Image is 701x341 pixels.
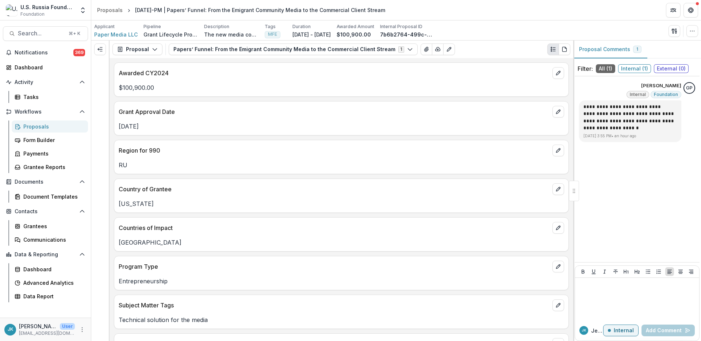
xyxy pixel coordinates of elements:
[20,11,45,18] span: Foundation
[15,109,76,115] span: Workflows
[15,79,76,85] span: Activity
[578,64,593,73] p: Filter:
[20,3,75,11] div: U.S. Russia Foundation
[676,267,685,276] button: Align Center
[636,47,638,52] span: 1
[337,23,374,30] p: Awarded Amount
[683,3,698,18] button: Get Help
[12,134,88,146] a: Form Builder
[23,193,82,200] div: Document Templates
[23,279,82,287] div: Advanced Analytics
[641,82,681,89] p: [PERSON_NAME]
[94,5,126,15] a: Proposals
[119,161,564,169] p: RU
[630,92,646,97] span: Internal
[97,6,123,14] div: Proposals
[18,30,64,37] span: Search...
[119,223,549,232] p: Countries of Impact
[654,64,689,73] span: External ( 0 )
[552,106,564,118] button: edit
[687,267,696,276] button: Align Right
[19,322,57,330] p: [PERSON_NAME]
[654,92,678,97] span: Foundation
[611,267,620,276] button: Strike
[641,325,695,336] button: Add Comment
[603,325,639,336] button: Internal
[119,199,564,208] p: [US_STATE]
[169,43,418,55] button: Papers’ Funnel: From the Emigrant Community Media to the Commercial Client Stream1
[600,267,609,276] button: Italicize
[15,64,82,71] div: Dashboard
[618,64,651,73] span: Internal ( 1 )
[23,163,82,171] div: Grantee Reports
[73,49,85,56] span: 369
[559,43,570,55] button: PDF view
[119,122,564,131] p: [DATE]
[8,327,13,332] div: Jemile Kelderman
[15,50,73,56] span: Notifications
[23,236,82,244] div: Communications
[60,323,75,330] p: User
[292,31,331,38] p: [DATE] - [DATE]
[583,133,677,139] p: [DATE] 3:55 PM • an hour ago
[143,23,161,30] p: Pipeline
[23,265,82,273] div: Dashboard
[67,30,82,38] div: ⌘ + K
[112,43,162,55] button: Proposal
[12,91,88,103] a: Tasks
[119,238,564,247] p: [GEOGRAPHIC_DATA]
[3,249,88,260] button: Open Data & Reporting
[78,3,88,18] button: Open entity switcher
[591,327,603,334] p: Jemile K
[686,86,693,91] div: Gennady Podolny
[119,277,564,286] p: Entrepreneurship
[119,262,549,271] p: Program Type
[23,136,82,144] div: Form Builder
[380,31,435,38] p: 7b6b2764-499c-4036-9238-3af7c27a893f
[119,185,549,194] p: Country of Grantee
[23,93,82,101] div: Tasks
[78,325,87,334] button: More
[12,120,88,133] a: Proposals
[622,267,631,276] button: Heading 1
[12,277,88,289] a: Advanced Analytics
[15,179,76,185] span: Documents
[665,267,674,276] button: Align Left
[12,191,88,203] a: Document Templates
[582,329,586,332] div: Jemile Kelderman
[12,234,88,246] a: Communications
[3,206,88,217] button: Open Contacts
[552,145,564,156] button: edit
[666,3,681,18] button: Partners
[23,222,82,230] div: Grantees
[94,43,106,55] button: Expand left
[552,183,564,195] button: edit
[614,327,634,334] p: Internal
[3,47,88,58] button: Notifications369
[119,301,549,310] p: Subject Matter Tags
[654,267,663,276] button: Ordered List
[119,83,564,92] p: $100,900.00
[633,267,641,276] button: Heading 2
[119,146,549,155] p: Region for 990
[12,290,88,302] a: Data Report
[12,147,88,160] a: Payments
[573,41,647,58] button: Proposal Comments
[552,299,564,311] button: edit
[547,43,559,55] button: Plaintext view
[337,31,371,38] p: $100,900.00
[421,43,432,55] button: View Attached Files
[15,252,76,258] span: Data & Reporting
[94,31,138,38] span: Paper Media LLC
[3,76,88,88] button: Open Activity
[23,150,82,157] div: Payments
[552,222,564,234] button: edit
[3,176,88,188] button: Open Documents
[94,5,388,15] nav: breadcrumb
[204,23,229,30] p: Description
[265,23,276,30] p: Tags
[119,69,549,77] p: Awarded CY2024
[23,292,82,300] div: Data Report
[23,123,82,130] div: Proposals
[3,106,88,118] button: Open Workflows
